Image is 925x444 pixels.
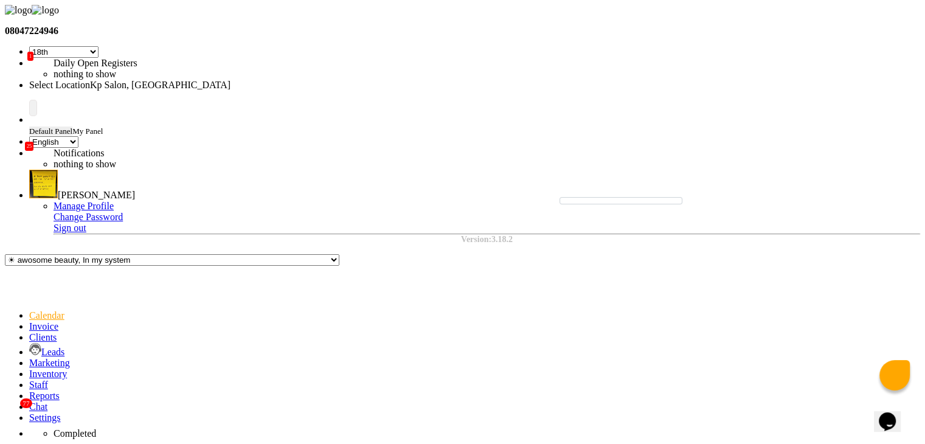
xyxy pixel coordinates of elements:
img: logo [32,5,58,16]
img: logo [5,5,32,16]
span: 77 [20,398,32,408]
span: Chat [29,401,47,412]
a: Clients [29,332,57,342]
a: Marketing [29,358,70,368]
div: Daily Open Registers [54,58,358,69]
span: My Panel [72,127,103,136]
a: Calendar [29,310,64,321]
div: Notifications [54,148,358,159]
a: Settings [29,412,61,423]
li: nothing to show [54,69,358,80]
a: Change Password [54,212,123,222]
a: Invoice [29,321,58,331]
a: Reports [29,390,60,401]
b: 08047224946 [5,26,58,36]
iframe: chat widget [874,395,913,432]
a: Sign out [54,223,86,233]
a: Staff [29,380,48,390]
span: Completed [54,428,96,439]
a: Manage Profile [54,201,114,211]
span: [PERSON_NAME] [58,190,135,200]
span: 25 [25,142,33,151]
span: Default Panel [29,127,72,136]
a: 77Chat [29,401,47,412]
span: 1 [27,52,33,61]
a: Inventory [29,369,67,379]
img: Dhiraj Mokal [29,170,58,198]
li: nothing to show [54,159,358,170]
span: Leads [41,347,64,357]
div: Version:3.18.2 [54,235,920,245]
a: Leads [29,347,64,357]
